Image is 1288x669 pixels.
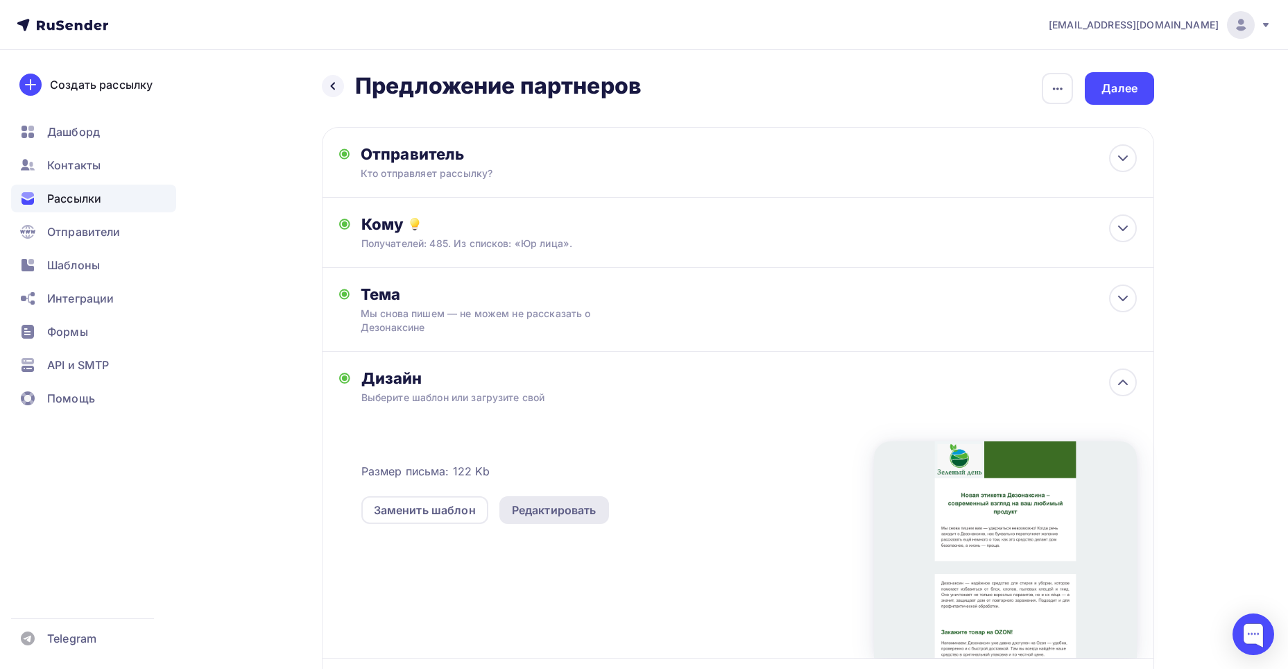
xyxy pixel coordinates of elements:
div: Тема [361,285,635,304]
a: [EMAIL_ADDRESS][DOMAIN_NAME] [1049,11,1271,39]
div: Далее [1101,81,1137,96]
div: Редактировать [512,502,596,518]
div: Отправитель [361,144,661,164]
a: Дашборд [11,118,176,146]
span: Отправители [47,223,121,240]
div: Выберите шаблон или загрузите свой [361,391,1060,405]
span: Дашборд [47,124,100,140]
span: Telegram [47,630,96,647]
div: Дизайн [361,369,1137,388]
span: Помощь [47,390,95,407]
div: Кому [361,214,1137,234]
span: Формы [47,323,88,340]
span: Шаблоны [47,257,100,273]
div: Кто отправляет рассылку? [361,167,631,180]
h2: Предложение партнеров [355,72,642,100]
span: Рассылки [47,190,101,207]
span: Размер письма: 122 Kb [361,463,490,480]
a: Рассылки [11,185,176,212]
div: Мы снова пишем — не можем не рассказать о Дезонаксине [361,307,608,334]
span: Интеграции [47,290,114,307]
span: [EMAIL_ADDRESS][DOMAIN_NAME] [1049,18,1219,32]
div: Получателей: 485. Из списков: «Юр лица». [361,237,1060,251]
a: Формы [11,318,176,346]
div: Заменить шаблон [374,502,476,518]
a: Контакты [11,151,176,179]
a: Шаблоны [11,251,176,279]
a: Отправители [11,218,176,246]
span: Контакты [47,157,101,173]
div: Создать рассылку [50,76,153,93]
span: API и SMTP [47,357,109,373]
